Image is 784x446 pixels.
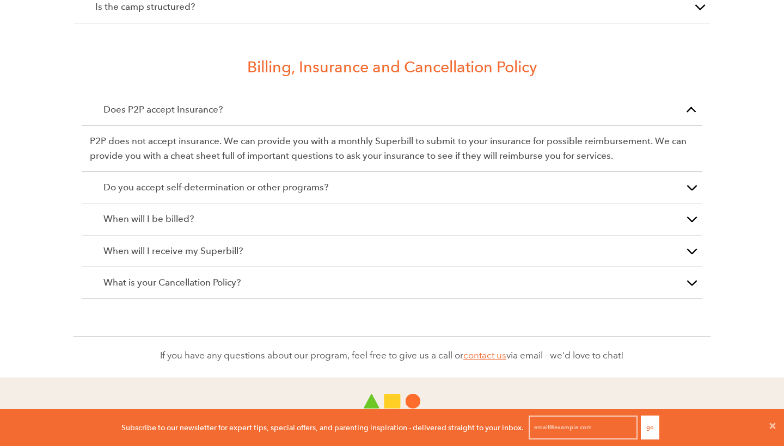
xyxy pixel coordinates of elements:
[463,350,506,361] a: contact us
[103,275,681,290] p: What is your Cancellation Policy?
[529,416,638,439] input: email@example.com
[90,134,694,163] p: P2P does not accept insurance. We can provide you with a monthly Superbill to submit to your insu...
[103,180,681,195] p: Do you accept self-determination or other programs?
[103,102,681,117] p: Does P2P accept Insurance?
[364,394,420,408] img: Play 2 Progress logo
[103,244,681,258] p: When will I receive my Superbill?
[641,416,659,439] button: Go
[103,212,681,226] p: When will I be billed?
[82,56,702,78] h1: Billing, Insurance and Cancellation Policy
[121,422,524,433] p: Subscribe to our newsletter for expert tips, special offers, and parenting inspiration - delivere...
